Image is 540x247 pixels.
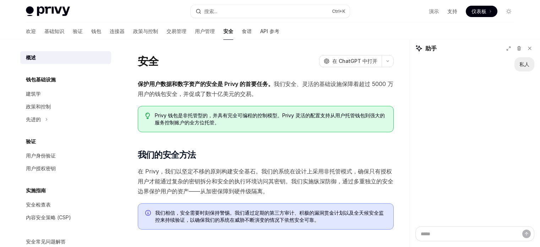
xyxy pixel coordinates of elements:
[91,23,101,40] a: 钱包
[73,28,83,34] font: 验证
[20,87,111,100] a: 建筑学
[195,28,215,34] font: 用户管理
[20,211,111,224] a: 内容安全策略 (CSP)
[91,28,101,34] font: 钱包
[138,80,274,87] font: 保护用户数据和数字资产的安全是 Privy 的首要任务。
[519,61,529,67] font: 私人
[26,187,46,193] font: 实施指南
[138,150,196,160] font: 我们的安全方法
[26,103,51,109] font: 政策和控制
[138,55,159,68] font: 安全
[429,8,439,15] a: 演示
[319,55,382,67] button: 在 ChatGPT 中打开
[429,8,439,14] font: 演示
[44,28,64,34] font: 基础知识
[44,23,64,40] a: 基础知识
[26,76,56,82] font: 钱包基础设施
[195,23,215,40] a: 用户管理
[138,168,393,195] font: 在 Privy，我们以坚定不移的原则构建安全基石。我们的系统在设计上采用非托管模式，确保只有授权用户才能通过复杂的密钥拆分和安全的执行环境访问其密钥。我们实施纵深防御，通过多重独立的安全边界保护...
[447,8,457,15] a: 支持
[242,23,252,40] a: 食谱
[339,9,345,14] font: +K
[145,210,152,217] svg: 信息
[133,23,158,40] a: 政策与控制
[110,28,125,34] font: 连接器
[26,91,41,97] font: 建筑学
[223,28,233,34] font: 安全
[155,112,385,125] font: Privy 钱包是非托管型的，并具有完全可编程的控制模型。Privy 灵活的配置支持从用户托管钱包到强大的服务控制账户的全方位托管。
[110,23,125,40] a: 连接器
[447,8,457,14] font: 支持
[26,23,36,40] a: 欢迎
[20,162,111,175] a: 用户授权密钥
[425,45,437,52] font: 助手
[167,28,186,34] font: 交易管理
[20,149,111,162] a: 用户身份验证
[73,23,83,40] a: 验证
[503,6,514,17] button: 切换暗模式
[522,230,531,238] button: 发送消息
[145,113,150,119] svg: 提示
[26,202,51,208] font: 安全检查表
[167,23,186,40] a: 交易管理
[26,138,36,144] font: 验证
[204,8,217,14] font: 搜索...
[471,8,486,14] font: 仪表板
[26,116,41,122] font: 先进的
[26,214,71,220] font: 内容安全策略 (CSP)
[332,58,377,64] font: 在 ChatGPT 中打开
[26,28,36,34] font: 欢迎
[332,9,339,14] font: Ctrl
[26,238,66,245] font: 安全常见问题解答
[26,54,36,60] font: 概述
[466,6,497,17] a: 仪表板
[133,28,158,34] font: 政策与控制
[20,198,111,211] a: 安全检查表
[260,23,279,40] a: API 参考
[155,210,384,223] font: 我们相信，安全需要时刻保持警惕。我们通过定期的第三方审计、积极的漏洞赏金计划以及全天候安全监控来持续验证，以确保我们的系统在威胁不断演变的情况下依然安全可靠。
[242,28,252,34] font: 食谱
[223,23,233,40] a: 安全
[26,6,70,16] img: 灯光标志
[26,152,56,159] font: 用户身份验证
[191,5,350,18] button: 搜索...Ctrl+K
[260,28,279,34] font: API 参考
[20,51,111,64] a: 概述
[20,100,111,113] a: 政策和控制
[26,165,56,171] font: 用户授权密钥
